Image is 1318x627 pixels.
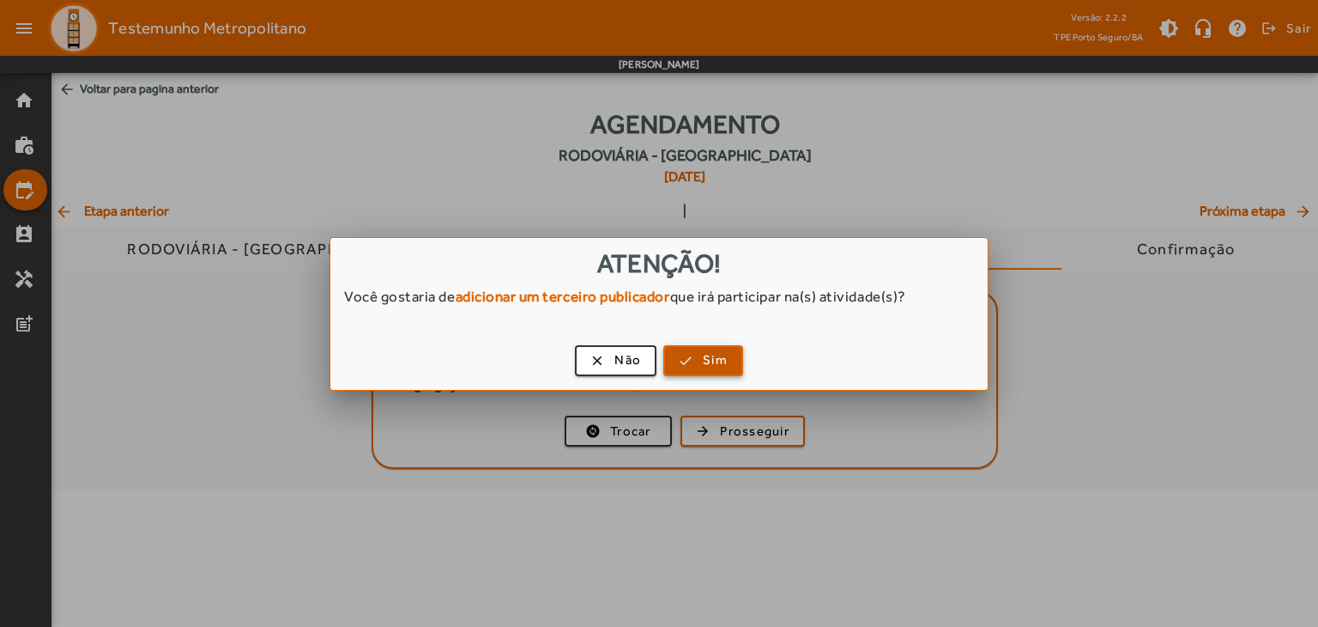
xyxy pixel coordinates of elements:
span: Não [614,350,641,370]
button: Sim [663,345,743,376]
span: Atenção! [597,248,722,278]
strong: adicionar um terceiro publicador [456,288,670,305]
span: Sim [703,350,728,370]
button: Não [575,345,656,376]
div: Você gostaria de que irá participar na(s) atividade(s)? [330,286,988,324]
